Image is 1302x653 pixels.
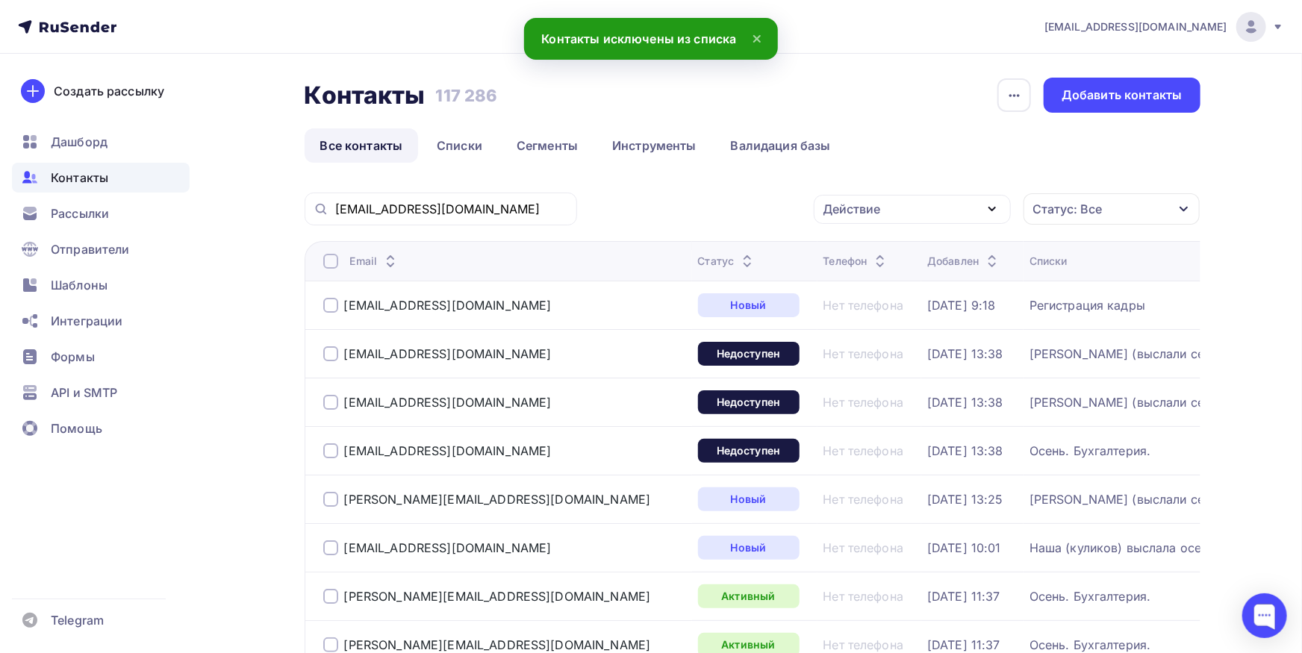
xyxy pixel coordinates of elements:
a: [PERSON_NAME] (выслали сентябрь) [1030,395,1250,410]
a: [PERSON_NAME][EMAIL_ADDRESS][DOMAIN_NAME] [344,492,651,507]
a: [PERSON_NAME] (выслали сентябрь) [1030,492,1250,507]
a: Нет телефона [823,637,904,652]
span: Отправители [51,240,130,258]
a: Осень. Бухгалтерия. [1030,589,1151,604]
a: [DATE] 13:38 [927,443,1003,458]
a: [EMAIL_ADDRESS][DOMAIN_NAME] [344,395,552,410]
a: [EMAIL_ADDRESS][DOMAIN_NAME] [344,298,552,313]
a: Нет телефона [823,395,904,410]
div: [EMAIL_ADDRESS][DOMAIN_NAME] [344,540,552,555]
a: Недоступен [698,439,800,463]
a: [DATE] 11:37 [927,637,1000,652]
a: [EMAIL_ADDRESS][DOMAIN_NAME] [344,346,552,361]
span: Интеграции [51,312,122,330]
a: Новый [698,293,800,317]
span: Формы [51,348,95,366]
a: Нет телефона [823,346,904,361]
a: Дашборд [12,127,190,157]
input: Поиск [335,201,568,217]
h3: 117 286 [436,85,498,106]
a: Нет телефона [823,443,904,458]
a: Активный [698,584,800,608]
a: Недоступен [698,342,800,366]
a: [DATE] 10:01 [927,540,1001,555]
a: Новый [698,536,800,560]
span: API и SMTP [51,384,117,402]
a: [DATE] 13:38 [927,395,1003,410]
div: Добавлен [927,254,1001,269]
div: Нет телефона [823,492,904,507]
a: Нет телефона [823,589,904,604]
button: Действие [814,195,1011,224]
a: Контакты [12,163,190,193]
div: Действие [823,200,881,218]
div: Добавить контакты [1062,87,1182,104]
a: [DATE] 13:25 [927,492,1003,507]
span: Помощь [51,419,102,437]
span: [EMAIL_ADDRESS][DOMAIN_NAME] [1044,19,1227,34]
span: Дашборд [51,133,108,151]
a: [PERSON_NAME][EMAIL_ADDRESS][DOMAIN_NAME] [344,637,651,652]
a: Валидация базы [715,128,847,163]
div: Email [350,254,400,269]
a: [PERSON_NAME] (выслали сентябрь) [1030,346,1250,361]
span: Контакты [51,169,108,187]
div: Списки [1030,254,1068,269]
a: [EMAIL_ADDRESS][DOMAIN_NAME] [344,443,552,458]
div: Телефон [823,254,890,269]
div: Создать рассылку [54,82,164,100]
a: [DATE] 13:38 [927,346,1003,361]
a: [PERSON_NAME][EMAIL_ADDRESS][DOMAIN_NAME] [344,589,651,604]
a: Все контакты [305,128,419,163]
div: Регистрация кадры [1030,298,1145,313]
a: [DATE] 9:18 [927,298,996,313]
div: Статус: Все [1033,200,1103,218]
a: Недоступен [698,390,800,414]
a: Формы [12,342,190,372]
a: Шаблоны [12,270,190,300]
button: Статус: Все [1023,193,1200,225]
a: Нет телефона [823,298,904,313]
a: Наша (куликов) выслала осень [1030,540,1215,555]
span: Telegram [51,611,104,629]
a: Сегменты [501,128,594,163]
a: Рассылки [12,199,190,228]
a: Новый [698,487,800,511]
a: [DATE] 11:37 [927,589,1000,604]
span: Шаблоны [51,276,108,294]
a: Нет телефона [823,540,904,555]
a: Осень. Бухгалтерия. [1030,443,1151,458]
a: Осень. Бухгалтерия. [1030,637,1151,652]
